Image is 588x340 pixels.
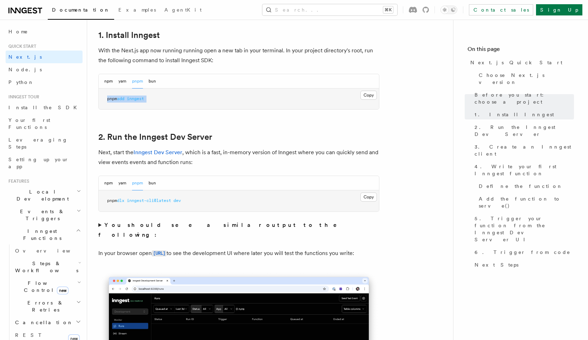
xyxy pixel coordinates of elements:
[6,153,83,173] a: Setting up your app
[468,56,574,69] a: Next.js Quick Start
[12,260,78,274] span: Steps & Workflows
[118,7,156,13] span: Examples
[98,46,379,65] p: With the Next.js app now running running open a new tab in your terminal. In your project directo...
[132,176,143,190] button: pnpm
[12,299,76,313] span: Errors & Retries
[12,244,83,257] a: Overview
[12,280,77,294] span: Flow Control
[6,178,29,184] span: Features
[8,137,68,150] span: Leveraging Steps
[475,215,574,243] span: 5. Trigger your function from the Inngest Dev Server UI
[6,188,77,202] span: Local Development
[117,198,124,203] span: dlx
[472,160,574,180] a: 4. Write your first Inngest function
[8,105,81,110] span: Install the SDK
[8,157,69,169] span: Setting up your app
[8,79,34,85] span: Python
[6,51,83,63] a: Next.js
[440,6,457,14] button: Toggle dark mode
[6,114,83,133] a: Your first Functions
[6,185,83,205] button: Local Development
[383,6,393,13] kbd: ⌘K
[52,7,110,13] span: Documentation
[479,183,563,190] span: Define the function
[6,94,39,100] span: Inngest tour
[476,180,574,192] a: Define the function
[475,143,574,157] span: 3. Create an Inngest client
[149,176,156,190] button: bun
[6,25,83,38] a: Home
[12,277,83,296] button: Flow Controlnew
[104,74,113,89] button: npm
[475,124,574,138] span: 2. Run the Inngest Dev Server
[107,198,117,203] span: pnpm
[12,316,83,329] button: Cancellation
[6,228,76,242] span: Inngest Functions
[98,220,379,240] summary: You should see a similar output to the following:
[8,54,42,60] span: Next.js
[536,4,582,15] a: Sign Up
[6,44,36,49] span: Quick start
[127,96,144,101] span: inngest
[12,257,83,277] button: Steps & Workflows
[472,246,574,259] a: 6. Trigger from code
[472,108,574,121] a: 1. Install Inngest
[152,250,166,256] a: [URL]
[472,89,574,108] a: Before you start: choose a project
[468,45,574,56] h4: On this page
[98,148,379,167] p: Next, start the , which is a fast, in-memory version of Inngest where you can quickly send and vi...
[475,249,570,256] span: 6. Trigger from code
[107,96,117,101] span: pnpm
[360,91,377,100] button: Copy
[6,208,77,222] span: Events & Triggers
[470,59,562,66] span: Next.js Quick Start
[8,117,50,130] span: Your first Functions
[472,259,574,271] a: Next Steps
[479,72,574,86] span: Choose Next.js version
[6,76,83,89] a: Python
[57,287,68,294] span: new
[98,132,212,142] a: 2. Run the Inngest Dev Server
[475,163,574,177] span: 4. Write your first Inngest function
[6,205,83,225] button: Events & Triggers
[118,74,126,89] button: yarn
[476,69,574,89] a: Choose Next.js version
[149,74,156,89] button: bun
[15,248,87,254] span: Overview
[133,149,182,156] a: Inngest Dev Server
[104,176,113,190] button: npm
[360,192,377,202] button: Copy
[8,28,28,35] span: Home
[48,2,114,20] a: Documentation
[475,91,574,105] span: Before you start: choose a project
[12,319,73,326] span: Cancellation
[117,96,124,101] span: add
[475,261,518,268] span: Next Steps
[479,195,574,209] span: Add the function to serve()
[6,133,83,153] a: Leveraging Steps
[472,140,574,160] a: 3. Create an Inngest client
[160,2,206,19] a: AgentKit
[6,63,83,76] a: Node.js
[469,4,533,15] a: Contact sales
[472,212,574,246] a: 5. Trigger your function from the Inngest Dev Server UI
[118,176,126,190] button: yarn
[475,111,554,118] span: 1. Install Inngest
[98,222,347,238] strong: You should see a similar output to the following:
[127,198,171,203] span: inngest-cli@latest
[476,192,574,212] a: Add the function to serve()
[98,30,160,40] a: 1. Install Inngest
[6,101,83,114] a: Install the SDK
[12,296,83,316] button: Errors & Retries
[8,67,42,72] span: Node.js
[6,225,83,244] button: Inngest Functions
[262,4,397,15] button: Search...⌘K
[174,198,181,203] span: dev
[472,121,574,140] a: 2. Run the Inngest Dev Server
[132,74,143,89] button: pnpm
[98,248,379,259] p: In your browser open to see the development UI where later you will test the functions you write:
[164,7,202,13] span: AgentKit
[114,2,160,19] a: Examples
